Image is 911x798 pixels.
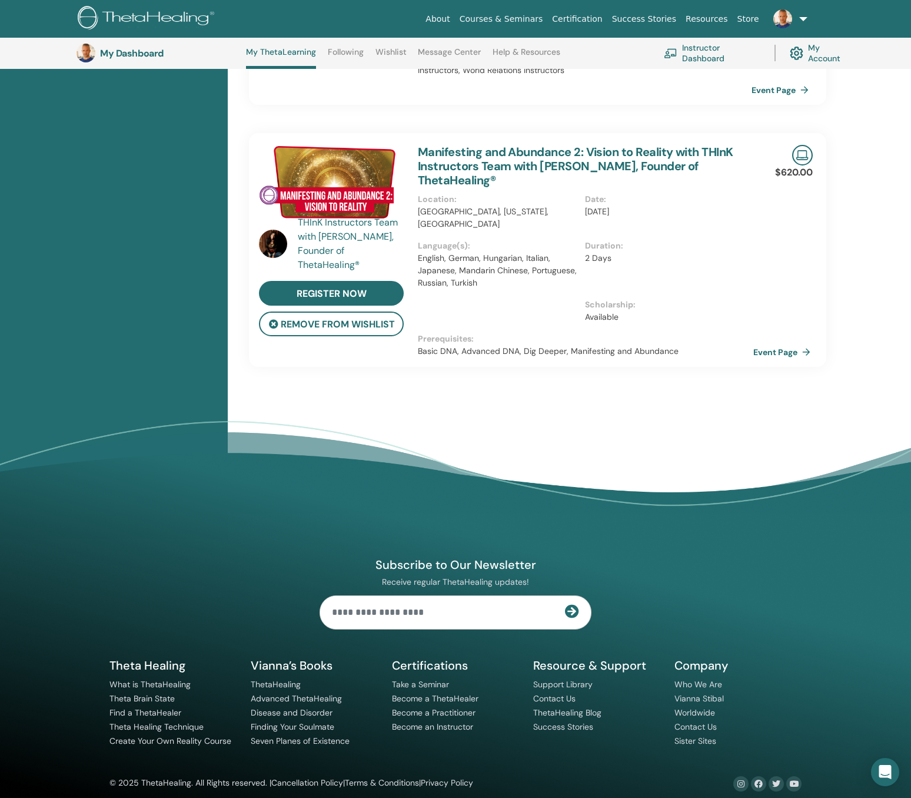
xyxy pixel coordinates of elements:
a: Terms & Conditions [345,777,419,788]
img: default.jpg [77,44,95,62]
a: Instructor Dashboard [664,40,760,66]
img: cog.svg [790,44,803,63]
a: Help & Resources [493,47,560,66]
a: Store [733,8,764,30]
p: Duration : [585,240,745,252]
a: Advanced ThetaHealing [251,693,342,704]
a: register now [259,281,404,306]
a: Take a Seminar [392,679,449,690]
a: Finding Your Soulmate [251,721,334,732]
a: ThetaHealing [251,679,301,690]
a: My Account [790,40,852,66]
img: default.jpg [773,9,792,28]
p: Location : [418,193,578,206]
a: Following [328,47,364,66]
a: Create Your Own Reality Course [109,736,231,746]
img: default.jpg [259,230,287,258]
a: About [421,8,454,30]
a: Success Stories [607,8,681,30]
img: chalkboard-teacher.svg [664,48,677,58]
a: Message Center [418,47,481,66]
h5: Vianna’s Books [251,658,378,673]
a: Event Page [753,343,815,361]
a: Event Page [752,81,813,99]
h3: My Dashboard [100,48,218,59]
p: $620.00 [775,165,813,180]
a: Sister Sites [674,736,716,746]
a: Courses & Seminars [455,8,548,30]
h5: Company [674,658,802,673]
a: Wishlist [375,47,407,66]
a: Contact Us [533,693,576,704]
p: Language(s) : [418,240,578,252]
button: remove from wishlist [259,312,404,336]
a: What is ThetaHealing [109,679,191,690]
p: Available [585,311,745,323]
h5: Theta Healing [109,658,237,673]
a: Who We Are [674,679,722,690]
a: Resources [681,8,733,30]
a: Theta Healing Technique [109,721,204,732]
a: Become a Practitioner [392,707,476,718]
img: Live Online Seminar [792,145,813,165]
a: THInK Instructors Team with [PERSON_NAME], Founder of ThetaHealing® [298,216,407,272]
a: Worldwide [674,707,715,718]
p: Date : [585,193,745,206]
div: Open Intercom Messenger [871,758,899,786]
a: Vianna Stibal [674,693,724,704]
a: Manifesting and Abundance 2: Vision to Reality with THInK Instructors Team with [PERSON_NAME], Fo... [418,144,733,188]
h5: Certifications [392,658,519,673]
span: register now [297,287,367,300]
p: Basic DNA, Advanced DNA, Dig Deeper, Manifesting and Abundance [418,345,752,357]
p: 2 Days [585,252,745,264]
a: Support Library [533,679,593,690]
a: My ThetaLearning [246,47,316,69]
a: Contact Us [674,721,717,732]
p: Receive regular ThetaHealing updates! [320,577,591,587]
a: Theta Brain State [109,693,175,704]
a: Privacy Policy [421,777,473,788]
a: ThetaHealing Blog [533,707,601,718]
img: logo.png [78,6,218,32]
a: Disease and Disorder [251,707,333,718]
a: Become an Instructor [392,721,473,732]
p: Scholarship : [585,299,745,311]
p: [GEOGRAPHIC_DATA], [US_STATE], [GEOGRAPHIC_DATA] [418,206,578,230]
a: Find a ThetaHealer [109,707,181,718]
div: © 2025 ThetaHealing. All Rights reserved. | | | [109,776,473,790]
a: Success Stories [533,721,593,732]
p: Prerequisites : [418,333,752,345]
p: [DATE] [585,206,745,218]
a: Seven Planes of Existence [251,736,350,746]
a: Cancellation Policy [271,777,343,788]
a: Become a ThetaHealer [392,693,478,704]
a: Certification [547,8,607,30]
p: English, German, Hungarian, Italian, Japanese, Mandarin Chinese, Portuguese, Russian, Turkish [418,252,578,289]
h5: Resource & Support [533,658,660,673]
img: Manifesting and Abundance 2: Vision to Reality [259,145,404,219]
h4: Subscribe to Our Newsletter [320,557,591,572]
